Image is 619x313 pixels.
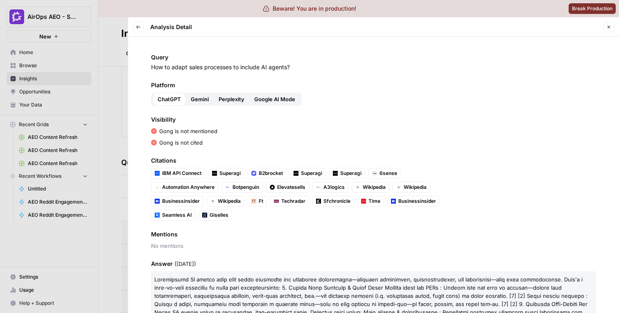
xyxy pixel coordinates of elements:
[162,184,215,191] span: Automation Anywhere
[151,242,596,250] span: No mentions
[316,185,321,190] img: sirnlns3xuxi8jywgcpk4mf4xzzo
[219,170,241,177] span: Superagi
[151,182,218,193] a: Automation Anywhere
[259,197,263,205] span: Ft
[333,171,338,176] img: kpmap3c4u0dn582v4goj1y4gqyhn
[368,168,401,179] a: 6sense
[162,170,201,177] span: IBM API Connect
[158,95,181,103] span: ChatGPT
[270,185,275,190] img: 4m3qoa9tt9jaosmcl96jurw5uimp
[151,168,205,179] a: IBM API Connect
[316,199,321,204] img: ffknnhm5fy0tnpn8144gy3jyen4z
[248,196,267,206] a: Ft
[151,116,596,124] span: Visibility
[398,197,436,205] span: Businessinsider
[387,196,440,206] a: Businessinsider
[259,170,283,177] span: B2brocket
[151,63,596,71] p: How to adapt sales processes to include AI agents?
[274,199,279,204] img: y5hk4m7cp4gnj957sxrkigk8kvf4
[248,168,287,179] a: B2brocket
[352,182,389,193] a: Wikipedia
[270,196,309,206] a: Techradar
[151,53,596,61] span: Query
[162,211,192,219] span: Seamless AI
[404,184,427,191] span: Wikipedia
[312,182,348,193] a: A3logics
[219,95,244,103] span: Perplexity
[214,93,249,106] button: Perplexity
[155,213,160,218] img: s5lmccw89fc41n3tbsf6xxd352m6
[396,185,401,190] img: vm3p9xuvjyp37igu3cuc8ys7u6zv
[208,168,244,179] a: Superagi
[151,196,203,206] a: Businessinsider
[301,170,322,177] span: Superagi
[312,196,354,206] a: Sfchronicle
[323,184,345,191] span: A3logics
[221,182,263,193] a: Botpenguin
[323,197,350,205] span: Sfchronicle
[355,185,360,190] img: vm3p9xuvjyp37igu3cuc8ys7u6zv
[380,170,397,177] span: 6sense
[199,210,232,220] a: Giselles
[340,170,361,177] span: Superagi
[368,197,380,205] span: Time
[372,171,377,176] img: svz73gy31ilpmrjyvisd1s7yqdk4
[162,197,200,205] span: Businessinsider
[225,185,230,190] img: a1pdzmge73aul7wn5xkecjdlyfye
[151,210,195,220] a: Seamless AI
[210,199,215,204] img: vm3p9xuvjyp37igu3cuc8ys7u6zv
[155,185,160,190] img: 7zp5xz9u8hxndm3j2yntnzs9u26l
[212,171,217,176] img: kpmap3c4u0dn582v4goj1y4gqyhn
[159,127,217,135] p: Gong is not mentioned
[151,156,596,165] span: Citations
[202,213,207,218] img: 0fgq6f1kxr53tv1bn6iveicfbtit
[251,171,256,176] img: 4m16yz8pev08ktwpjjct7pnrldf7
[151,81,596,89] span: Platform
[277,184,305,191] span: Elevatesells
[186,93,214,106] button: Gemini
[210,211,228,219] span: Giselles
[290,168,326,179] a: Superagi
[207,196,244,206] a: Wikipedia
[251,199,256,204] img: pbh2n7zcx64vadb9ts3ii6d1dss7
[294,171,298,176] img: kpmap3c4u0dn582v4goj1y4gqyhn
[150,23,192,31] span: Analysis Detail
[281,197,305,205] span: Techradar
[155,171,160,176] img: lpnt2tcxbyik03iqq3j5f3851v5y
[151,230,596,238] span: Mentions
[329,168,365,179] a: Superagi
[151,260,596,268] span: Answer
[174,261,196,267] span: ( [DATE] )
[391,199,396,204] img: cwd2k57bjilwif95xvon178b4aaq
[266,182,309,193] a: Elevatesells
[155,199,160,204] img: cwd2k57bjilwif95xvon178b4aaq
[357,196,384,206] a: Time
[363,184,386,191] span: Wikipedia
[218,197,241,205] span: Wikipedia
[191,95,209,103] span: Gemini
[254,95,295,103] span: Google AI Mode
[159,138,203,147] p: Gong is not cited
[233,184,259,191] span: Botpenguin
[361,199,366,204] img: txohg3w9f66mb2p3qnyg0j27k5xk
[249,93,300,106] button: Google AI Mode
[393,182,430,193] a: Wikipedia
